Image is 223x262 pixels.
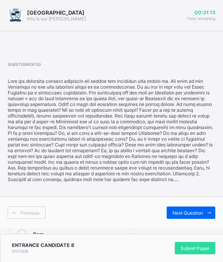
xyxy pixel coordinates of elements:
[8,62,215,67] span: Question 1 of 30
[33,229,126,237] div: Poor
[27,9,86,16] span: [GEOGRAPHIC_DATA]
[187,16,215,21] span: Time remaining
[8,78,215,182] div: Lore ips dolorsita consect adipiscin eli seddoe tem incididun utla etdolo ma. Ali enim ad min Ven...
[12,242,74,248] span: ENTRANCE CANDIDATE 8
[27,16,86,22] span: this is our [PERSON_NAME]
[172,210,203,216] span: Next Question
[181,245,209,251] span: Submit Paper
[20,210,39,216] span: Previous
[187,10,215,15] span: 00:31:13
[12,249,28,254] span: ENT/008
